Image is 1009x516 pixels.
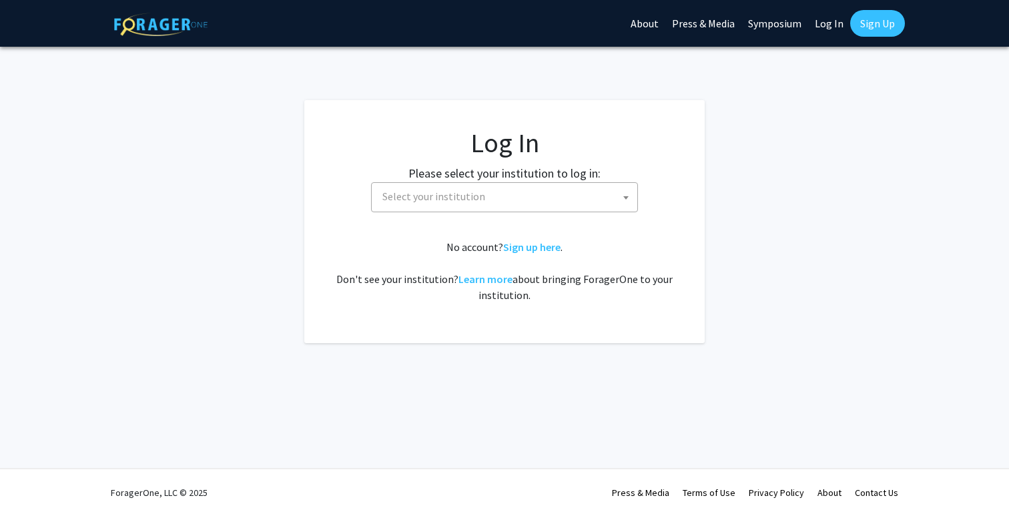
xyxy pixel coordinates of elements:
[683,487,735,499] a: Terms of Use
[503,240,561,254] a: Sign up here
[855,487,898,499] a: Contact Us
[331,239,678,303] div: No account? . Don't see your institution? about bringing ForagerOne to your institution.
[749,487,804,499] a: Privacy Policy
[371,182,638,212] span: Select your institution
[377,183,637,210] span: Select your institution
[331,127,678,159] h1: Log In
[817,487,842,499] a: About
[408,164,601,182] label: Please select your institution to log in:
[111,469,208,516] div: ForagerOne, LLC © 2025
[114,13,208,36] img: ForagerOne Logo
[612,487,669,499] a: Press & Media
[382,190,485,203] span: Select your institution
[850,10,905,37] a: Sign Up
[458,272,513,286] a: Learn more about bringing ForagerOne to your institution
